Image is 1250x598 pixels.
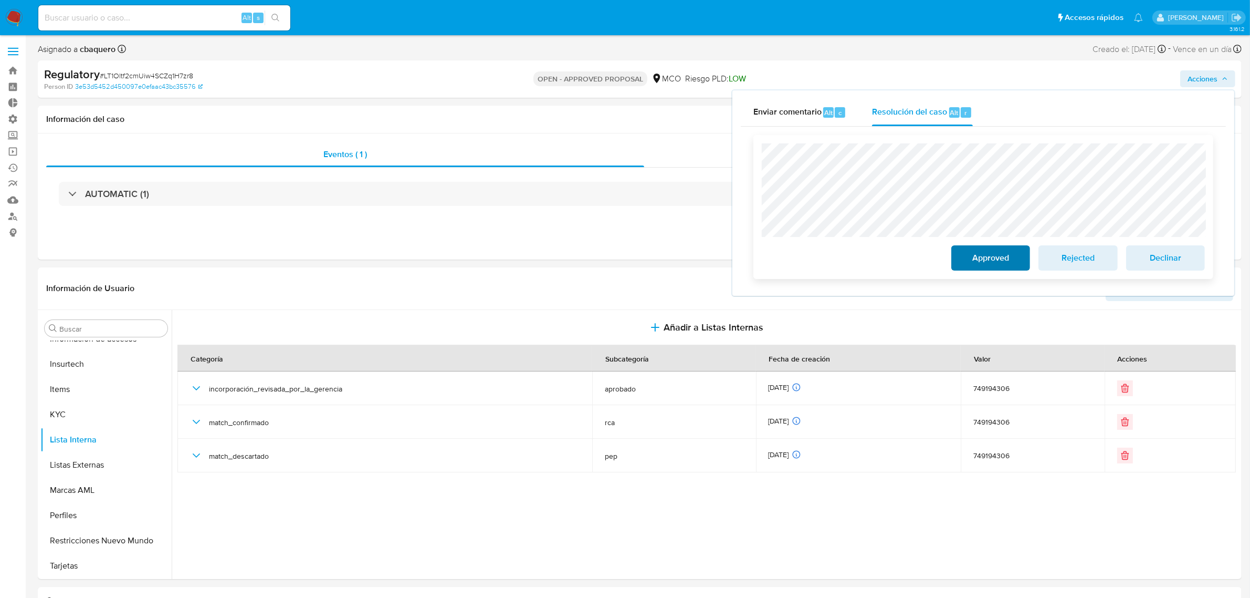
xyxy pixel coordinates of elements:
[323,148,367,160] span: Eventos ( 1 )
[1038,245,1117,271] button: Rejected
[75,82,203,91] a: 3e53d5452d450097e0efaac43bc35576
[685,73,746,85] span: Riesgo PLD:
[824,108,833,118] span: Alt
[951,245,1030,271] button: Approved
[1126,245,1205,271] button: Declinar
[40,478,172,503] button: Marcas AML
[40,352,172,377] button: Insurtech
[40,503,172,528] button: Perfiles
[1140,246,1191,270] span: Declinar
[257,13,260,23] span: s
[1188,70,1217,87] span: Acciones
[872,106,947,118] span: Resolución del caso
[40,377,172,402] button: Items
[46,114,1233,125] h1: Información del caso
[1168,42,1171,56] span: -
[40,402,172,427] button: KYC
[753,106,822,118] span: Enviar comentario
[950,108,959,118] span: Alt
[265,11,286,25] button: search-icon
[78,43,115,55] b: cbaquero
[965,246,1016,270] span: Approved
[652,73,681,85] div: MCO
[838,108,842,118] span: c
[40,427,172,452] button: Lista Interna
[40,452,172,478] button: Listas Externas
[1052,246,1104,270] span: Rejected
[1180,70,1235,87] button: Acciones
[59,182,1221,206] div: AUTOMATIC (1)
[1065,12,1123,23] span: Accesos rápidos
[1231,12,1242,23] a: Salir
[533,71,647,86] p: OPEN - APPROVED PROPOSAL
[85,188,149,200] h3: AUTOMATIC (1)
[44,82,73,91] b: Person ID
[100,70,193,81] span: # LT1Oltf2cmUiw4SCZq1H7zr8
[44,66,100,83] b: Regulatory
[729,73,746,85] span: LOW
[964,108,967,118] span: r
[40,528,172,553] button: Restricciones Nuevo Mundo
[49,324,57,333] button: Buscar
[1173,44,1232,55] span: Vence en un día
[1093,42,1166,56] div: Creado el: [DATE]
[38,44,115,55] span: Asignado a
[59,324,163,334] input: Buscar
[46,283,134,294] h1: Información de Usuario
[40,553,172,579] button: Tarjetas
[38,11,290,25] input: Buscar usuario o caso...
[243,13,251,23] span: Alt
[1168,13,1227,23] p: camila.baquero@mercadolibre.com.co
[1134,13,1143,22] a: Notificaciones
